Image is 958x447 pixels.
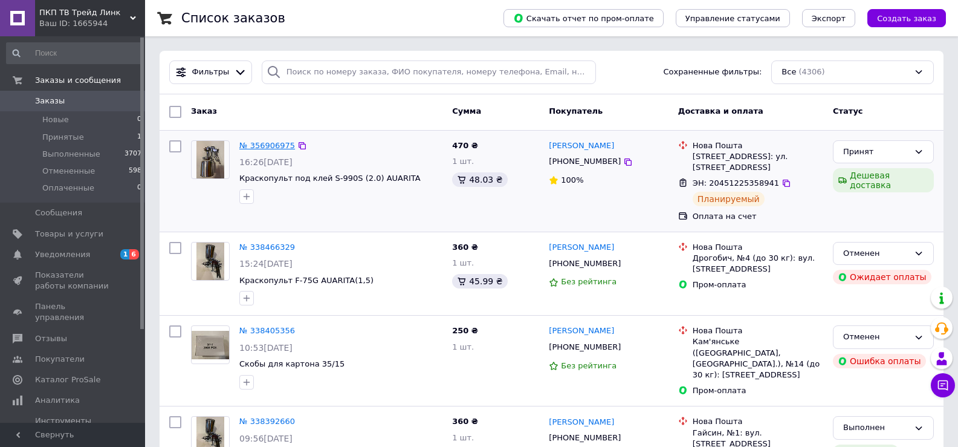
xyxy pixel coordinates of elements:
[137,183,141,194] span: 0
[549,325,614,337] a: [PERSON_NAME]
[843,422,909,434] div: Выполнен
[191,242,230,281] a: Фото товару
[239,417,295,426] a: № 338392660
[833,354,926,368] div: Ошибка оплаты
[120,249,130,259] span: 1
[693,416,823,427] div: Нова Пошта
[549,242,614,253] a: [PERSON_NAME]
[693,325,823,336] div: Нова Пошта
[931,373,955,397] button: Чат с покупателем
[196,141,225,178] img: Фото товару
[693,253,823,275] div: Дрогобич, №4 (до 30 кг): вул. [STREET_ADDRESS]
[191,325,230,364] a: Фото товару
[239,276,374,285] a: Краскопульт F-75G AUARITA(1,5)
[129,166,141,177] span: 598
[125,149,141,160] span: 3707
[452,106,481,116] span: Сумма
[42,114,69,125] span: Новые
[549,417,614,428] a: [PERSON_NAME]
[239,359,345,368] a: Скобы для картона 35/15
[693,178,779,188] span: ЭН: 20451225358941
[503,9,664,27] button: Скачать отчет по пром-оплате
[137,114,141,125] span: 0
[693,336,823,380] div: Кам'янське ([GEOGRAPHIC_DATA], [GEOGRAPHIC_DATA].), №14 (до 30 кг): [STREET_ADDRESS]
[239,434,293,443] span: 09:56[DATE]
[129,249,139,259] span: 6
[42,149,100,160] span: Выполненные
[549,342,621,351] span: [PHONE_NUMBER]
[833,168,934,192] div: Дешевая доставка
[549,106,603,116] span: Покупатель
[452,141,478,150] span: 470 ₴
[452,274,507,289] div: 45.99 ₴
[685,14,780,23] span: Управление статусами
[35,354,85,365] span: Покупатели
[693,151,823,173] div: [STREET_ADDRESS]: ул. [STREET_ADDRESS]
[262,60,596,84] input: Поиск по номеру заказа, ФИО покупателя, номеру телефона, Email, номеру накладной
[42,183,94,194] span: Оплаченные
[855,13,946,22] a: Создать заказ
[561,277,617,286] span: Без рейтинга
[452,157,474,166] span: 1 шт.
[239,243,295,252] a: № 338466329
[35,229,103,240] span: Товары и услуги
[693,211,823,222] div: Оплата на счет
[798,67,824,76] span: (4306)
[6,42,143,64] input: Поиск
[192,67,230,78] span: Фильтры
[239,141,295,150] a: № 356906975
[39,18,145,29] div: Ваш ID: 1665944
[35,96,65,106] span: Заказы
[452,326,478,335] span: 250 ₴
[239,326,295,335] a: № 338405356
[239,157,293,167] span: 16:26[DATE]
[239,259,293,269] span: 15:24[DATE]
[664,67,762,78] span: Сохраненные фильтры:
[877,14,936,23] span: Создать заказ
[452,417,478,426] span: 360 ₴
[42,132,84,143] span: Принятые
[35,301,112,323] span: Панель управления
[35,207,82,218] span: Сообщения
[693,242,823,253] div: Нова Пошта
[452,433,474,442] span: 1 шт.
[35,395,80,406] span: Аналитика
[35,333,67,344] span: Отзывы
[35,270,112,292] span: Показатели работы компании
[239,174,421,183] a: Краскопульт под клей S-990S (2.0) AUARITA
[39,7,130,18] span: ПКП ТВ Трейд Линк
[549,140,614,152] a: [PERSON_NAME]
[833,106,863,116] span: Статус
[452,172,507,187] div: 48.03 ₴
[35,374,100,385] span: Каталог ProSale
[561,361,617,370] span: Без рейтинга
[137,132,141,143] span: 1
[452,243,478,252] span: 360 ₴
[843,331,909,344] div: Отменен
[676,9,790,27] button: Управление статусами
[513,13,654,24] span: Скачать отчет по пром-оплате
[693,140,823,151] div: Нова Пошта
[35,416,112,437] span: Инструменты вебмастера и SEO
[452,258,474,267] span: 1 шт.
[843,146,909,158] div: Принят
[192,331,229,359] img: Фото товару
[678,106,763,116] span: Доставка и оплата
[693,192,765,206] div: Планируемый
[693,385,823,396] div: Пром-оплата
[42,166,95,177] span: Отмененные
[191,106,217,116] span: Заказ
[693,279,823,290] div: Пром-оплата
[782,67,796,78] span: Все
[549,157,621,166] span: [PHONE_NUMBER]
[181,11,285,25] h1: Список заказов
[196,243,225,280] img: Фото товару
[843,247,909,260] div: Отменен
[452,342,474,351] span: 1 шт.
[549,433,621,442] span: [PHONE_NUMBER]
[35,249,90,260] span: Уведомления
[867,9,946,27] button: Создать заказ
